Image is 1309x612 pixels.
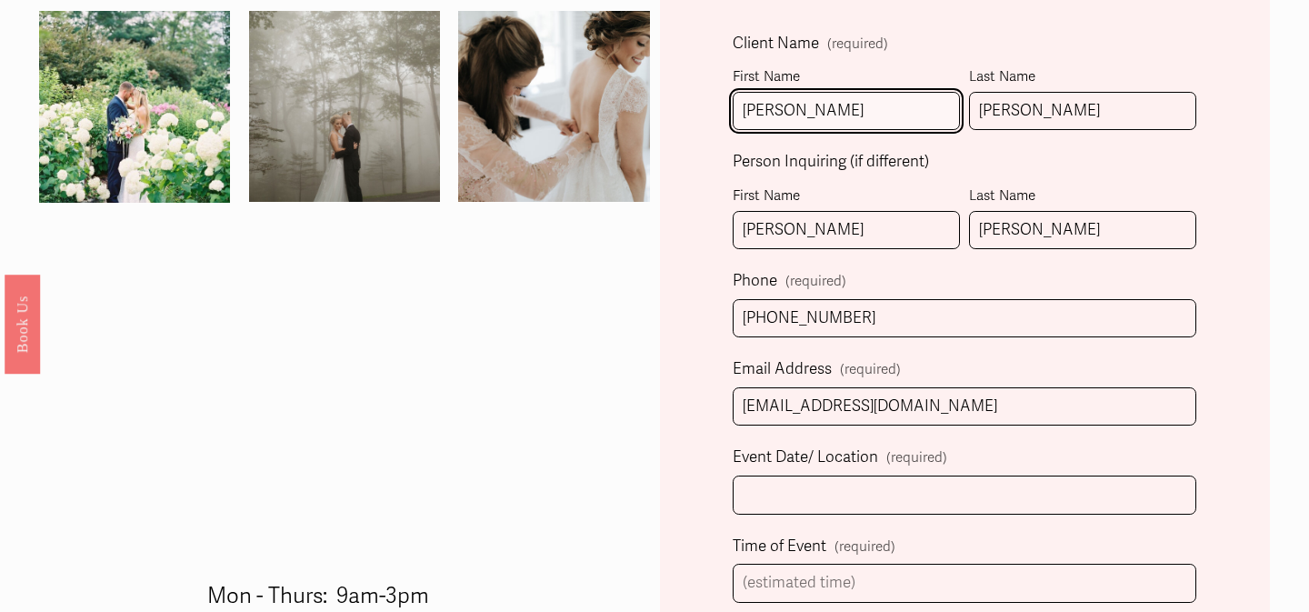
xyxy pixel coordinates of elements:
div: Last Name [969,65,1196,91]
span: Time of Event [733,533,826,561]
div: First Name [733,65,960,91]
span: Phone [733,267,777,296]
span: (required) [886,446,947,470]
span: Event Date/ Location [733,444,878,472]
div: Last Name [969,184,1196,210]
span: (required) [785,275,846,288]
span: Mon - Thurs: 9am-3pm [207,583,429,609]
div: First Name [733,184,960,210]
span: (required) [827,37,888,51]
span: (required) [834,535,895,559]
img: ASW-178.jpg [411,11,697,202]
span: (required) [840,357,901,382]
span: Email Address [733,356,832,384]
span: Person Inquiring (if different) [733,148,929,176]
img: a&b-249.jpg [201,11,487,202]
input: (estimated time) [733,564,1196,603]
a: Book Us [5,274,40,373]
span: Client Name [733,30,819,58]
